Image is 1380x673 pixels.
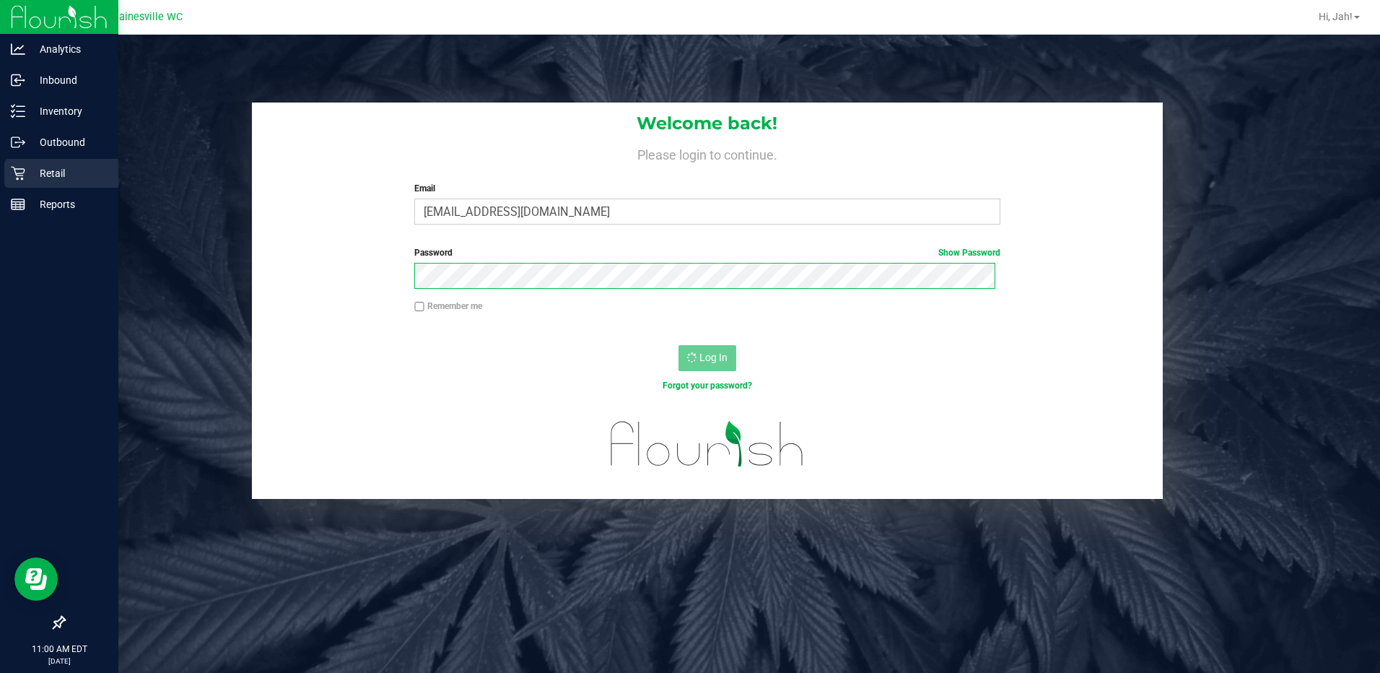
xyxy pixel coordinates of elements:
inline-svg: Outbound [11,135,25,149]
a: Forgot your password? [663,381,752,391]
span: Log In [699,352,728,363]
p: Inbound [25,71,112,89]
p: Outbound [25,134,112,151]
inline-svg: Inbound [11,73,25,87]
p: 11:00 AM EDT [6,643,112,656]
input: Remember me [414,302,424,312]
span: Password [414,248,453,258]
a: Show Password [938,248,1000,258]
inline-svg: Inventory [11,104,25,118]
inline-svg: Analytics [11,42,25,56]
label: Remember me [414,300,482,313]
p: [DATE] [6,656,112,667]
button: Log In [678,345,736,371]
inline-svg: Retail [11,166,25,181]
p: Retail [25,165,112,182]
img: flourish_logo.svg [593,407,821,481]
inline-svg: Reports [11,197,25,212]
label: Email [414,182,1000,195]
span: Hi, Jah! [1319,11,1353,22]
p: Inventory [25,103,112,120]
iframe: Resource center [14,557,58,601]
h1: Welcome back! [252,114,1163,133]
h4: Please login to continue. [252,144,1163,162]
span: Gainesville WC [112,11,183,23]
p: Reports [25,196,112,213]
p: Analytics [25,40,112,58]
